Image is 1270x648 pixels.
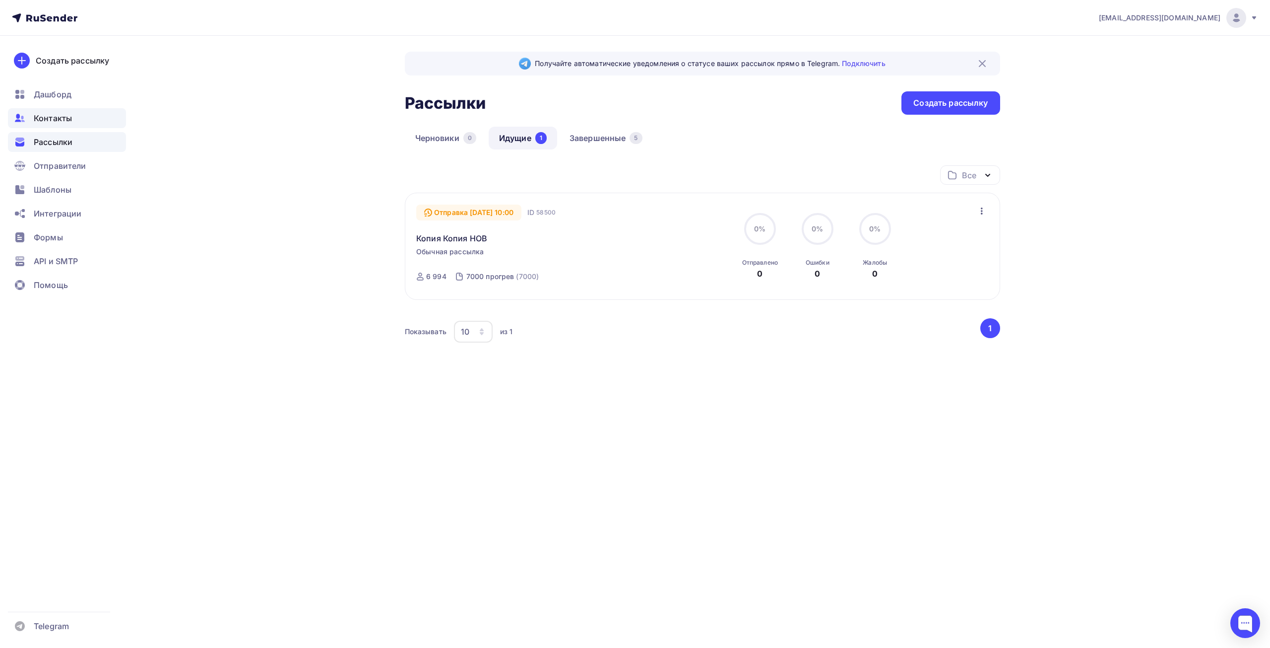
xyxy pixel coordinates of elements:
button: Go to page 1 [980,318,1000,338]
span: API и SMTP [34,255,78,267]
div: 0 [463,132,476,144]
div: Ошибки [806,259,829,267]
div: 1 [535,132,547,144]
span: Помощь [34,279,68,291]
a: 7000 прогрев (7000) [465,269,540,285]
span: 0% [754,224,765,233]
a: Подключить [842,59,885,68]
span: 58500 [536,208,556,217]
div: из 1 [500,327,513,337]
span: [EMAIL_ADDRESS][DOMAIN_NAME] [1099,13,1220,23]
span: 0% [869,224,881,233]
button: Все [940,165,1000,185]
span: Обычная рассылка [416,247,484,257]
a: Шаблоны [8,180,126,200]
div: Отправка [DATE] 10:00 [416,205,521,220]
span: Дашборд [34,88,71,100]
span: 0% [812,224,823,233]
span: ID [527,208,534,217]
span: Получайте автоматические уведомления о статусе ваших рассылок прямо в Telegram. [535,59,885,69]
a: Копия Копия НОВ [416,232,487,244]
div: Создать рассылку [36,55,109,67]
span: Рассылки [34,136,72,148]
div: 7000 прогрев [466,272,514,282]
div: 10 [461,326,469,338]
span: Отправители [34,160,86,172]
a: Дашборд [8,84,126,104]
div: Все [962,169,976,181]
span: Шаблоны [34,184,71,196]
a: Формы [8,227,126,247]
a: Завершенные5 [559,127,653,149]
div: Создать рассылку [913,97,988,109]
a: Рассылки [8,132,126,152]
span: Контакты [34,112,72,124]
div: 5 [630,132,642,144]
div: 0 [872,268,878,280]
div: (7000) [516,272,539,282]
button: 10 [453,320,493,343]
img: Telegram [519,58,531,70]
a: Идущие1 [489,127,557,149]
div: 0 [757,268,762,280]
span: Telegram [34,620,69,632]
span: Интеграции [34,208,81,219]
a: Контакты [8,108,126,128]
div: Отправлено [742,259,778,267]
h2: Рассылки [405,93,486,113]
span: Формы [34,231,63,243]
a: Черновики0 [405,127,487,149]
ul: Pagination [978,318,1000,338]
div: 0 [815,268,820,280]
div: Жалобы [863,259,887,267]
div: Показывать [405,327,446,337]
a: Отправители [8,156,126,176]
div: 6 994 [426,272,446,282]
a: [EMAIL_ADDRESS][DOMAIN_NAME] [1099,8,1258,28]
